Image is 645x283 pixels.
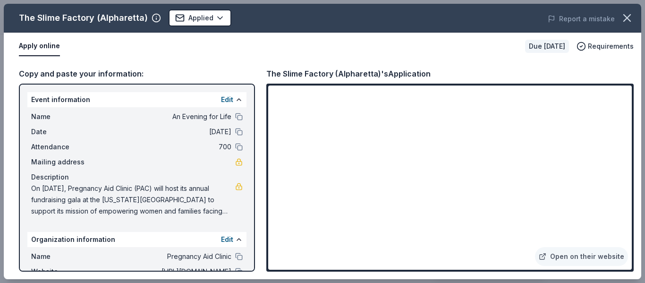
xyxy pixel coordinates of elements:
span: [URL][DOMAIN_NAME] [94,266,231,277]
button: Report a mistake [548,13,615,25]
span: Pregnancy Aid Clinic [94,251,231,262]
div: Copy and paste your information: [19,68,255,80]
div: Due [DATE] [525,40,569,53]
span: Date [31,126,94,137]
div: The Slime Factory (Alpharetta)'s Application [266,68,431,80]
span: Mailing address [31,156,94,168]
span: Name [31,111,94,122]
span: [DATE] [94,126,231,137]
div: Description [31,172,243,183]
div: Event information [27,92,246,107]
button: Apply online [19,36,60,56]
div: The Slime Factory (Alpharetta) [19,10,148,26]
span: Applied [188,12,213,24]
button: Applied [169,9,231,26]
span: Attendance [31,141,94,153]
span: On [DATE], Pregnancy Aid Clinic (PAC) will host its annual fundraising gala at the [US_STATE][GEO... [31,183,235,217]
span: Website [31,266,94,277]
span: An Evening for Life [94,111,231,122]
span: Requirements [588,41,634,52]
div: Organization information [27,232,246,247]
button: Edit [221,234,233,245]
span: 700 [94,141,231,153]
button: Requirements [577,41,634,52]
a: Open on their website [535,247,628,266]
span: Name [31,251,94,262]
button: Edit [221,94,233,105]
